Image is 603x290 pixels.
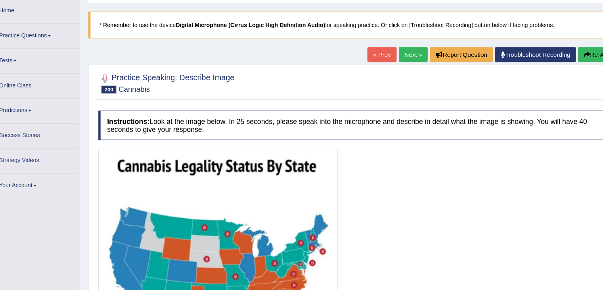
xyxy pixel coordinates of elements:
a: « Prev [352,43,378,56]
blockquote: * Remember to use the device for speaking practice. Or click on [Troubleshoot Recording] button b... [99,11,589,35]
b: Digital Microphone (Cirrus Logic High Definition Audio) [178,20,314,26]
a: Predictions [0,89,91,109]
a: Success Stories [0,112,91,132]
b: Instructions: [116,107,155,114]
a: Next » [381,43,407,56]
small: Cannabis [126,77,155,85]
a: Troubleshoot Recording [468,43,541,56]
a: Tests [0,44,91,64]
button: Report Question [409,43,466,56]
a: Practice Questions [0,21,91,41]
h2: Practice Speaking: Describe Image [108,65,232,85]
a: Online Class [0,67,91,87]
button: Re-Attempt [543,43,587,56]
h4: Look at the image below. In 25 seconds, please speak into the microphone and describe in detail w... [108,101,580,127]
span: 200 [111,78,124,85]
a: Your Account [0,157,91,177]
a: Strategy Videos [0,135,91,155]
